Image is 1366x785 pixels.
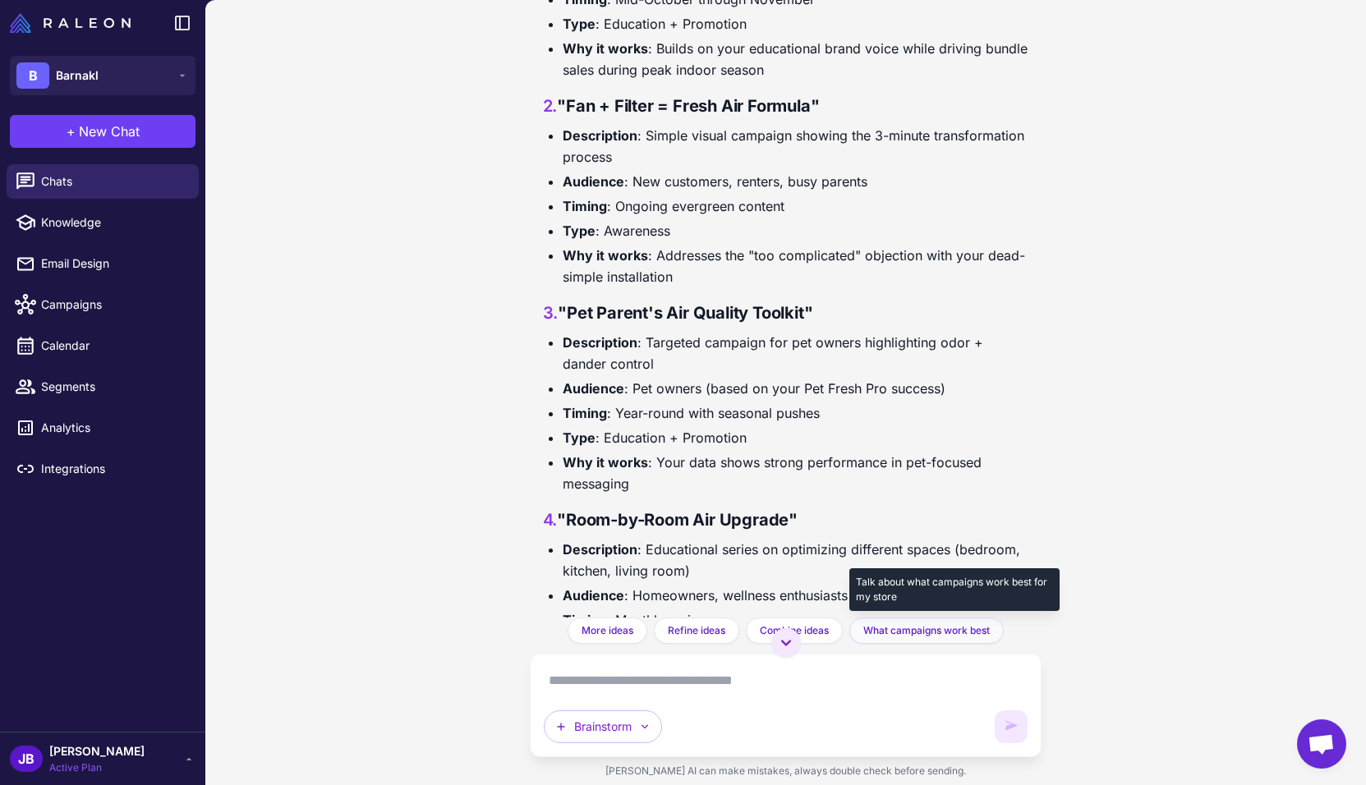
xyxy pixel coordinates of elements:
[654,617,739,644] button: Refine ideas
[563,452,1029,494] li: : Your data shows strong performance in pet-focused messaging
[7,411,199,445] a: Analytics
[563,612,607,628] strong: Timing
[558,303,812,323] strong: "Pet Parent's Air Quality Toolkit"
[563,40,648,57] strong: Why it works
[7,370,199,404] a: Segments
[746,617,843,644] button: Combine ideas
[56,67,99,85] span: Barnakl
[563,245,1029,287] li: : Addresses the "too complicated" objection with your dead-simple installation
[7,328,199,363] a: Calendar
[1297,719,1346,769] div: Open chat
[563,402,1029,424] li: : Year-round with seasonal pushes
[563,16,596,32] strong: Type
[563,541,637,558] strong: Description
[563,13,1029,34] li: : Education + Promotion
[41,378,186,396] span: Segments
[863,623,990,638] span: What campaigns work best
[563,427,1029,448] li: : Education + Promotion
[582,623,633,638] span: More ideas
[563,198,607,214] strong: Timing
[563,334,637,351] strong: Description
[563,171,1029,192] li: : New customers, renters, busy parents
[49,742,145,760] span: [PERSON_NAME]
[543,507,1029,532] h3: 4.
[49,760,145,775] span: Active Plan
[563,585,1029,606] li: : Homeowners, wellness enthusiasts
[10,13,137,33] a: Raleon Logo
[563,609,1029,631] li: : Monthly series
[563,378,1029,399] li: : Pet owners (based on your Pet Fresh Pro success)
[563,429,596,446] strong: Type
[79,122,140,141] span: New Chat
[7,205,199,240] a: Knowledge
[41,460,186,478] span: Integrations
[760,623,829,638] span: Combine ideas
[557,510,798,530] strong: "Room-by-Room Air Upgrade"
[563,125,1029,168] li: : Simple visual campaign showing the 3-minute transformation process
[10,746,43,772] div: JB
[563,587,624,604] strong: Audience
[563,220,1029,241] li: : Awareness
[41,213,186,232] span: Knowledge
[563,405,607,421] strong: Timing
[563,195,1029,217] li: : Ongoing evergreen content
[41,419,186,437] span: Analytics
[10,115,195,148] button: +New Chat
[41,172,186,191] span: Chats
[563,454,648,471] strong: Why it works
[563,38,1029,80] li: : Builds on your educational brand voice while driving bundle sales during peak indoor season
[563,247,648,264] strong: Why it works
[41,337,186,355] span: Calendar
[544,710,662,743] button: Brainstorm
[849,617,1004,644] button: What campaigns work best
[7,287,199,322] a: Campaigns
[41,296,186,314] span: Campaigns
[10,56,195,95] button: BBarnakl
[563,332,1029,374] li: : Targeted campaign for pet owners highlighting odor + dander control
[41,255,186,273] span: Email Design
[10,13,131,33] img: Raleon Logo
[7,246,199,281] a: Email Design
[543,301,1029,325] h3: 3.
[563,380,624,397] strong: Audience
[557,96,819,116] strong: "Fan + Filter = Fresh Air Formula"
[16,62,49,89] div: B
[530,757,1042,785] div: [PERSON_NAME] AI can make mistakes, always double check before sending.
[563,223,596,239] strong: Type
[7,452,199,486] a: Integrations
[7,164,199,199] a: Chats
[67,122,76,141] span: +
[563,127,637,144] strong: Description
[668,623,725,638] span: Refine ideas
[543,94,1029,118] h3: 2.
[563,173,624,190] strong: Audience
[568,617,647,644] button: More ideas
[563,539,1029,581] li: : Educational series on optimizing different spaces (bedroom, kitchen, living room)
